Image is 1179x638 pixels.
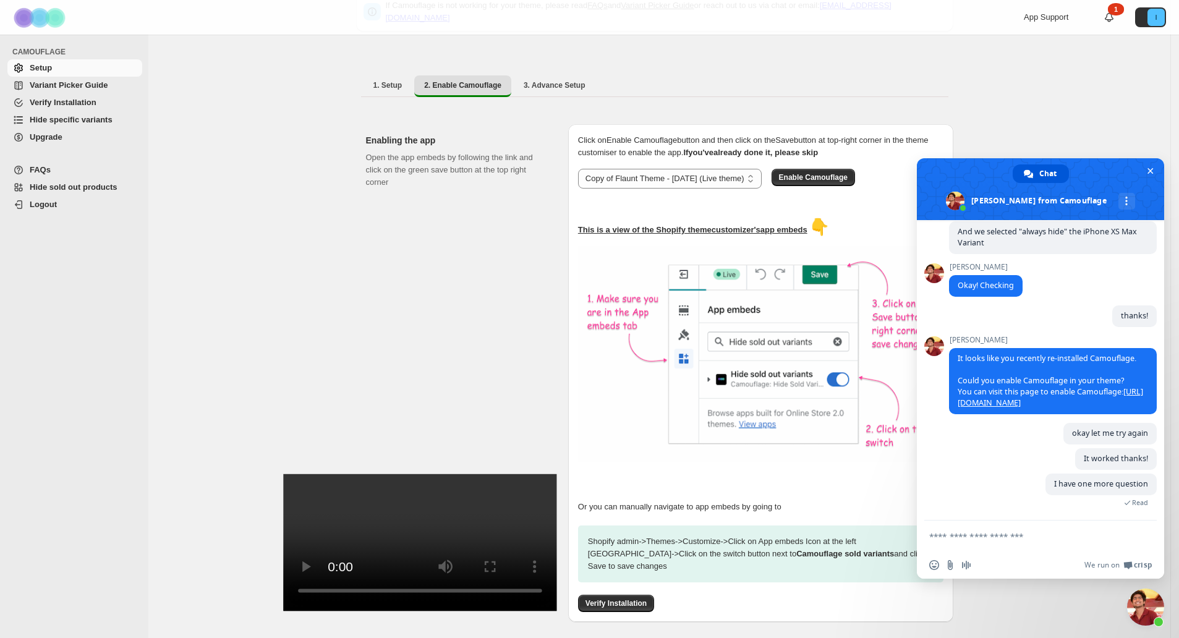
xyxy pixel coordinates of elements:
a: Logout [7,196,142,213]
span: Setup [30,63,52,72]
span: 2. Enable Camouflage [424,80,501,90]
p: Shopify admin -> Themes -> Customize -> Click on App embeds Icon at the left [GEOGRAPHIC_DATA] ->... [578,525,943,582]
span: Avatar with initials I [1147,9,1165,26]
video: Enable Camouflage in theme app embeds [283,474,557,611]
a: 1 [1103,11,1115,23]
p: Click on Enable Camouflage button and then click on the Save button at top-right corner in the th... [578,134,943,159]
span: Hide sold out products [30,182,117,192]
span: Hide specific variants [30,115,113,124]
span: 3. Advance Setup [524,80,585,90]
span: Close chat [1144,164,1157,177]
span: okay let me try again [1072,428,1148,438]
a: Variant Picker Guide [7,77,142,94]
span: And we selected "always hide" the iPhone XS Max Variant [958,226,1137,248]
button: Verify Installation [578,595,654,612]
h2: Enabling the app [366,134,548,147]
span: FAQs [30,165,51,174]
span: Upgrade [30,132,62,142]
span: Verify Installation [30,98,96,107]
span: I have one more question [1054,478,1148,489]
span: 1. Setup [373,80,402,90]
a: Verify Installation [578,598,654,608]
button: Enable Camouflage [772,169,855,186]
a: Close chat [1127,589,1164,626]
span: [PERSON_NAME] [949,263,1023,271]
span: Chat [1039,164,1057,183]
span: Read [1132,498,1148,507]
span: CAMOUFLAGE [12,47,142,57]
img: Camouflage [10,1,72,35]
u: This is a view of the Shopify theme customizer's app embeds [578,225,807,234]
button: Avatar with initials I [1135,7,1166,27]
a: Setup [7,59,142,77]
span: Logout [30,200,57,209]
p: Or you can manually navigate to app embeds by going to [578,501,943,513]
span: It looks like you recently re-installed Camouflage. Could you enable Camouflage in your theme? Yo... [958,353,1143,408]
a: Hide sold out products [7,179,142,196]
a: [URL][DOMAIN_NAME] [958,386,1143,408]
span: We run on [1084,560,1120,570]
span: thanks! [1121,310,1148,321]
span: Enable Camouflage [779,172,848,182]
img: camouflage-enable [578,246,949,462]
div: 1 [1108,3,1124,15]
a: FAQs [7,161,142,179]
span: It worked thanks! [1084,453,1148,464]
span: Insert an emoji [929,560,939,570]
span: [PERSON_NAME] [949,336,1157,344]
a: Upgrade [7,129,142,146]
a: We run onCrisp [1084,560,1152,570]
span: Send a file [945,560,955,570]
span: Variant Picker Guide [30,80,108,90]
b: If you've already done it, please skip [683,148,818,157]
div: Open the app embeds by following the link and click on the green save button at the top right corner [366,151,548,593]
a: Verify Installation [7,94,142,111]
span: Okay! Checking [958,280,1014,291]
a: Enable Camouflage [772,172,855,182]
strong: Camouflage sold variants [796,549,894,558]
a: Chat [1013,164,1069,183]
span: Crisp [1134,560,1152,570]
span: Audio message [961,560,971,570]
text: I [1155,14,1157,21]
span: 👇 [809,218,829,236]
textarea: Compose your message... [929,521,1127,551]
span: App Support [1024,12,1068,22]
span: Verify Installation [585,598,647,608]
a: Hide specific variants [7,111,142,129]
